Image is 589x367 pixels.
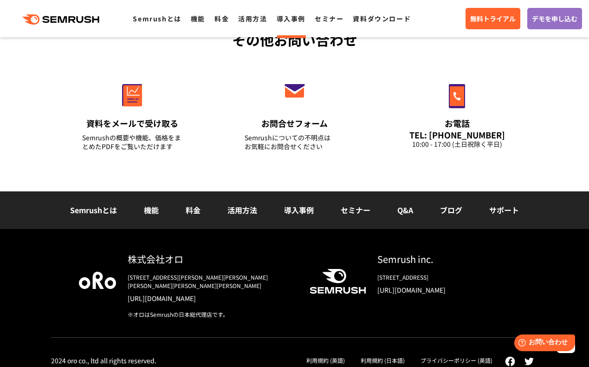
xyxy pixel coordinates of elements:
a: 機能 [144,204,159,216]
a: 無料トライアル [466,8,520,29]
img: facebook [505,356,515,367]
div: ※オロはSemrushの日本総代理店です。 [128,310,295,319]
a: セミナー [341,204,370,216]
a: 資料ダウンロード [353,14,411,23]
div: その他お問い合わせ [51,29,538,50]
a: 利用規約 (英語) [306,356,345,364]
a: デモを申し込む [527,8,582,29]
img: twitter [524,358,534,365]
img: oro company [79,272,116,288]
div: Semrushの概要や機能、価格をまとめたPDFをご覧いただけます [82,133,182,151]
div: [STREET_ADDRESS][PERSON_NAME][PERSON_NAME][PERSON_NAME][PERSON_NAME][PERSON_NAME] [128,273,295,290]
a: 機能 [191,14,205,23]
a: 導入事例 [284,204,314,216]
div: 資料をメールで受け取る [82,118,182,129]
a: Q&A [397,204,413,216]
a: ブログ [440,204,462,216]
div: 2024 oro co., ltd all rights reserved. [51,356,156,365]
div: [STREET_ADDRESS] [377,273,511,282]
div: Semrush inc. [377,252,511,266]
div: お問合せフォーム [245,118,345,129]
a: 利用規約 (日本語) [361,356,405,364]
a: サポート [489,204,519,216]
span: デモを申し込む [532,13,577,24]
a: Semrushとは [70,204,117,216]
div: お電話 [407,118,507,129]
div: TEL: [PHONE_NUMBER] [407,130,507,140]
a: [URL][DOMAIN_NAME] [128,294,295,303]
div: 10:00 - 17:00 (土日祝除く平日) [407,140,507,149]
span: 無料トライアル [470,13,516,24]
a: プライバシーポリシー (英語) [421,356,492,364]
a: セミナー [315,14,343,23]
a: 料金 [186,204,201,216]
a: 料金 [214,14,229,23]
a: 導入事例 [277,14,305,23]
a: [URL][DOMAIN_NAME] [377,285,511,295]
iframe: Help widget launcher [506,331,579,357]
a: 資料をメールで受け取る Semrushの概要や機能、価格をまとめたPDFをご覧いただけます [63,64,202,163]
a: お問合せフォーム Semrushについての不明点はお気軽にお問合せください [225,64,364,163]
div: Semrushについての不明点は お気軽にお問合せください [245,133,345,151]
a: Semrushとは [133,14,181,23]
div: 株式会社オロ [128,252,295,266]
a: 活用方法 [227,204,257,216]
a: 活用方法 [238,14,267,23]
